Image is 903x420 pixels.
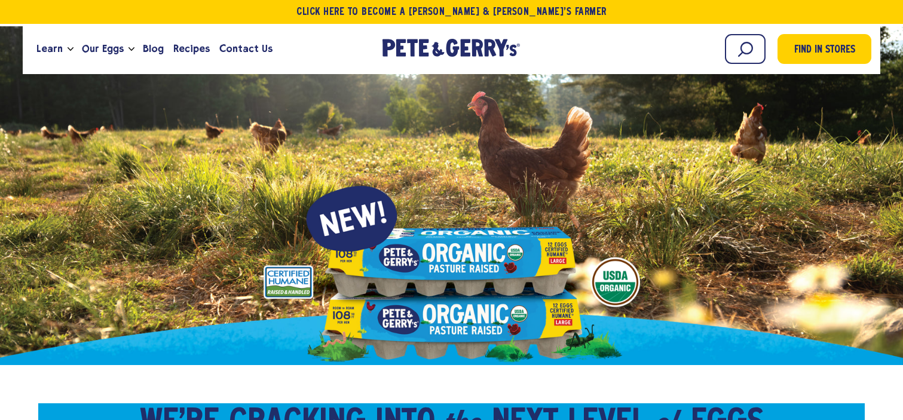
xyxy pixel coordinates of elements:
[215,33,277,65] a: Contact Us
[68,47,74,51] button: Open the dropdown menu for Learn
[138,33,169,65] a: Blog
[173,41,210,56] span: Recipes
[143,41,164,56] span: Blog
[725,34,766,64] input: Search
[36,41,63,56] span: Learn
[219,41,273,56] span: Contact Us
[794,42,855,59] span: Find in Stores
[778,34,871,64] a: Find in Stores
[128,47,134,51] button: Open the dropdown menu for Our Eggs
[32,33,68,65] a: Learn
[82,41,124,56] span: Our Eggs
[77,33,128,65] a: Our Eggs
[169,33,215,65] a: Recipes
